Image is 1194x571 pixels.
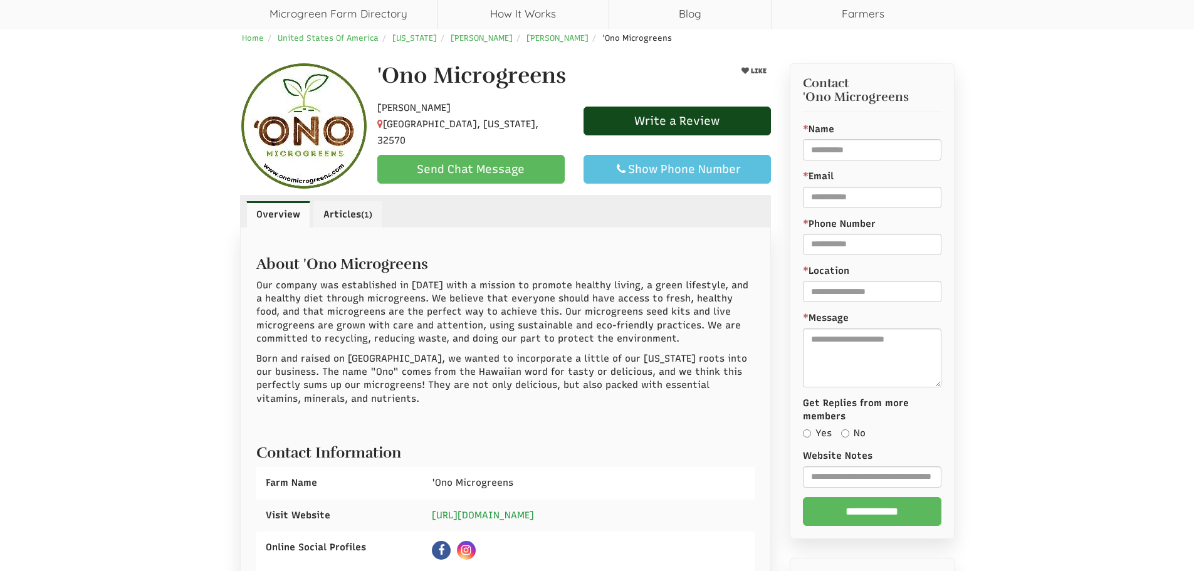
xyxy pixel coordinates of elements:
[803,90,909,104] span: 'Ono Microgreens
[803,170,941,183] label: Email
[377,155,565,184] a: Send Chat Message
[256,500,422,532] div: Visit Website
[803,397,941,424] label: Get Replies from more members
[246,201,310,228] a: Overview
[602,33,672,43] span: 'Ono Microgreens
[749,67,767,75] span: LIKE
[803,312,941,325] label: Message
[313,201,382,228] a: Articles
[256,438,755,461] h2: Contact Information
[241,63,367,189] img: Contact 'Ono Microgreens
[803,429,811,437] input: Yes
[240,195,772,228] ul: Profile Tabs
[803,217,941,231] label: Phone Number
[256,532,422,563] div: Online Social Profiles
[841,427,866,440] label: No
[803,427,832,440] label: Yes
[526,33,589,43] a: [PERSON_NAME]
[451,33,513,43] a: [PERSON_NAME]
[242,33,264,43] a: Home
[803,76,941,104] h3: Contact
[803,449,941,463] label: Website Notes
[432,510,534,521] a: [URL][DOMAIN_NAME]
[803,265,849,278] label: Location
[377,63,566,88] h1: 'Ono Microgreens
[841,429,849,437] input: No
[256,352,755,406] p: Born and raised on [GEOGRAPHIC_DATA], we wanted to incorporate a little of our [US_STATE] roots i...
[737,63,771,79] button: LIKE
[432,477,513,488] span: 'Ono Microgreens
[803,123,941,136] label: Name
[594,162,760,177] div: Show Phone Number
[584,107,771,135] a: Write a Review
[256,467,422,499] div: Farm Name
[432,541,451,560] a: Facebook Click
[278,33,379,43] a: United States Of America
[256,249,755,272] h2: About 'Ono Microgreens
[377,118,538,146] span: [GEOGRAPHIC_DATA], [US_STATE], 32570
[392,33,437,43] a: [US_STATE]
[256,279,755,346] p: Our company was established in [DATE] with a mission to promote healthy living, a green lifestyle...
[361,210,372,219] small: (1)
[377,102,451,113] span: [PERSON_NAME]
[457,541,476,560] a: Instagram Click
